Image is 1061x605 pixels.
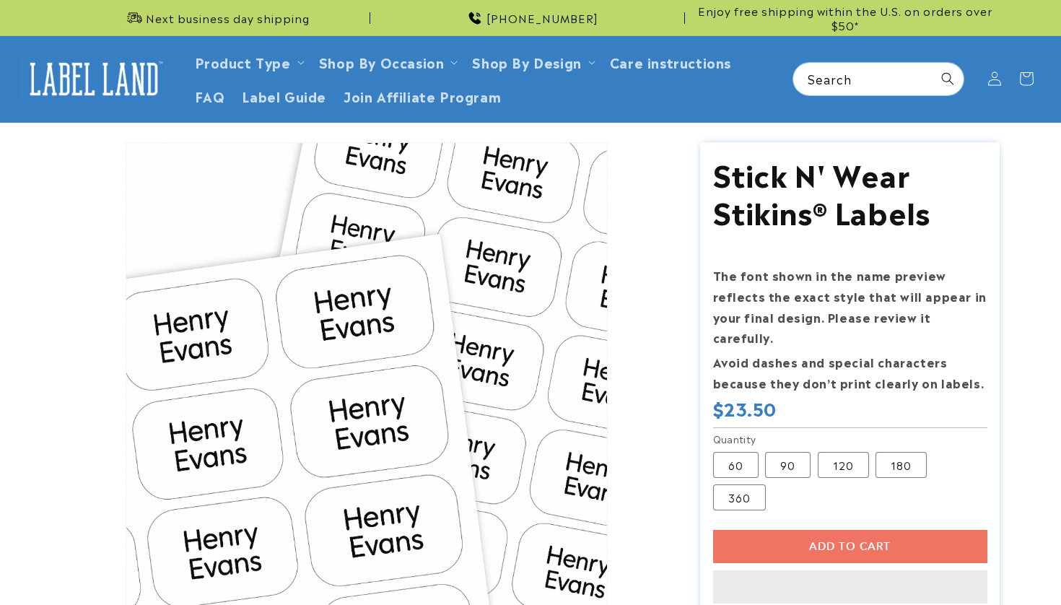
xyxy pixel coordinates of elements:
[486,11,598,25] span: [PHONE_NUMBER]
[713,154,987,230] h1: Stick N' Wear Stikins® Labels
[146,11,310,25] span: Next business day shipping
[713,484,766,510] label: 360
[335,79,510,113] a: Join Affiliate Program
[195,87,225,104] span: FAQ
[463,45,601,79] summary: Shop By Design
[765,452,811,478] label: 90
[713,397,777,419] span: $23.50
[876,452,927,478] label: 180
[601,45,740,79] a: Care instructions
[195,52,291,71] a: Product Type
[818,452,869,478] label: 120
[344,87,501,104] span: Join Affiliate Program
[713,353,984,391] strong: Avoid dashes and special characters because they don’t print clearly on labels.
[713,432,758,446] legend: Quantity
[186,45,310,79] summary: Product Type
[319,53,445,70] span: Shop By Occasion
[610,53,731,70] span: Care instructions
[932,63,964,95] button: Search
[186,79,234,113] a: FAQ
[22,56,166,101] img: Label Land
[713,266,987,346] strong: The font shown in the name preview reflects the exact style that will appear in your final design...
[17,51,172,107] a: Label Land
[472,52,581,71] a: Shop By Design
[242,87,326,104] span: Label Guide
[310,45,464,79] summary: Shop By Occasion
[233,79,335,113] a: Label Guide
[691,4,1000,32] span: Enjoy free shipping within the U.S. on orders over $50*
[713,452,759,478] label: 60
